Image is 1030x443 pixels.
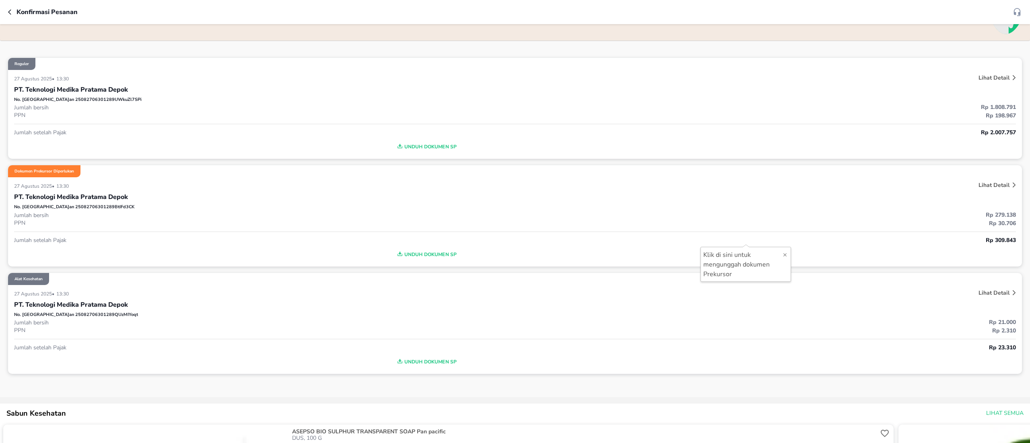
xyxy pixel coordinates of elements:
[14,326,515,334] p: PPN
[14,236,515,244] p: Jumlah setelah Pajak
[978,74,1009,82] p: Lihat Detail
[17,142,835,152] span: Unduh Dokumen SP
[14,204,134,211] p: No. [GEOGRAPHIC_DATA]an 25082706301289BtIFd3CK
[515,103,1016,111] p: Rp 1.808.791
[17,249,835,260] span: Unduh Dokumen SP
[292,429,877,435] p: ASEPSO BIO SULPHUR TRANSPARENT SOAP Pan pacific
[56,76,71,82] p: 13:30
[14,85,128,94] p: PT. Teknologi Medika Pratama Depok
[14,312,138,318] p: No. [GEOGRAPHIC_DATA]an 25082706301289QUzMIYoqt
[703,250,782,279] p: Klik di sini untuk mengunggah dokumen Prekursor
[292,435,878,441] p: DUS, 100 G
[14,168,74,174] p: Dokumen Prekursor Diperlukan
[16,7,78,17] p: Konfirmasi pesanan
[515,318,1016,326] p: Rp 21.000
[14,96,142,103] p: No. [GEOGRAPHIC_DATA]an 25082706301289UWkuZl7SPi
[515,326,1016,335] p: Rp 2.310
[978,181,1009,189] p: Lihat Detail
[14,192,128,202] p: PT. Teknologi Medika Pratama Depok
[14,276,43,282] p: Alat Kesehatan
[56,291,71,297] p: 13:30
[14,219,515,227] p: PPN
[14,104,515,111] p: Jumlah bersih
[14,211,515,219] p: Jumlah bersih
[515,236,1016,244] p: Rp 309.843
[14,300,128,310] p: PT. Teknologi Medika Pratama Depok
[14,141,838,153] button: Unduh Dokumen SP
[515,128,1016,137] p: Rp 2.007.757
[515,219,1016,228] p: Rp 30.706
[17,357,835,367] span: Unduh Dokumen SP
[515,111,1016,120] p: Rp 198.967
[14,291,56,297] p: 27 Agustus 2025 •
[515,343,1016,352] p: Rp 23.310
[14,129,515,136] p: Jumlah setelah Pajak
[14,183,56,189] p: 27 Agustus 2025 •
[14,248,838,260] button: Unduh Dokumen SP
[56,183,71,189] p: 13:30
[978,289,1009,297] p: Lihat Detail
[515,211,1016,219] p: Rp 279.138
[983,406,1025,421] button: Lihat Semua
[14,61,29,67] p: Reguler
[14,344,515,351] p: Jumlah setelah Pajak
[14,111,515,119] p: PPN
[14,356,838,368] button: Unduh Dokumen SP
[14,319,515,326] p: Jumlah bersih
[14,76,56,82] p: 27 Agustus 2025 •
[986,408,1024,418] span: Lihat Semua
